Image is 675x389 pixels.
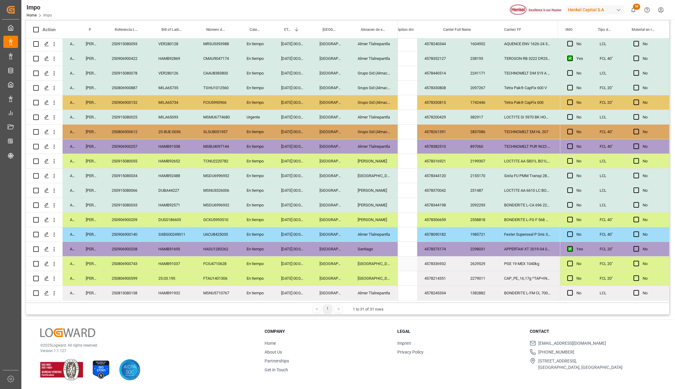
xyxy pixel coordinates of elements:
[239,139,274,154] div: En tiempo
[63,154,78,168] div: Arrived
[463,110,497,124] div: 382917
[196,37,239,51] div: MRSU5393988
[78,213,104,227] div: [PERSON_NAME]
[274,154,312,168] div: [DATE] 00:00:00
[104,66,151,80] div: 250915080078
[497,286,558,300] div: BONDERITE L-FM CL 700 AN
[104,242,151,256] div: 250906900208
[463,242,497,256] div: 2298031
[26,183,398,198] div: Press SPACE to select this row.
[151,286,196,300] div: HAMB91932
[40,328,95,337] img: Logward Logo
[592,154,626,168] div: LCL
[497,271,558,285] div: CAP_PE_16,17g *TAP+INSERTO TANGIT 125ML
[558,139,619,154] div: Mediterranean Shipping Company
[104,110,151,124] div: 250915080025
[78,66,104,80] div: [PERSON_NAME]
[417,95,463,110] div: 4578330815
[463,256,497,271] div: 2629529
[104,125,151,139] div: 250806900612
[274,81,312,95] div: [DATE] 00:00:00
[560,286,669,300] div: Press SPACE to select this row.
[350,213,398,227] div: [PERSON_NAME]
[497,256,558,271] div: PGE 19 MEX 1040kg
[151,256,196,271] div: HAMB91037
[350,242,398,256] div: Santiago
[510,5,561,15] img: Henkel%20logo.jpg_1689854090.jpg
[497,81,558,95] div: Tetra Pak® CapFix 600 V
[196,169,239,183] div: MSDU6996932
[151,198,196,212] div: HAMB92571
[463,125,497,139] div: 2837086
[350,227,398,242] div: Almer Tlalnepantla
[239,37,274,51] div: En tiempo
[350,256,398,271] div: [GEOGRAPHIC_DATA]
[350,125,398,139] div: Grupo Sid (Almacenaje y Distribucion AVIOR)
[592,183,626,198] div: LCL
[239,227,274,242] div: En tiempo
[312,286,350,300] div: [GEOGRAPHIC_DATA]
[350,154,398,168] div: [PERSON_NAME]
[78,95,104,110] div: [PERSON_NAME]
[26,51,398,66] div: Press SPACE to select this row.
[196,66,239,80] div: CAAU8383800
[565,4,626,16] button: Henkel Capital S.A
[558,183,619,198] div: Mediterranean Shipping Company
[239,183,274,198] div: En tiempo
[151,139,196,154] div: HAMB91558
[350,139,398,154] div: Almer Tlalnepantla
[312,95,350,110] div: [GEOGRAPHIC_DATA]
[312,110,350,124] div: [GEOGRAPHIC_DATA]
[463,286,497,300] div: 1382882
[78,125,104,139] div: [PERSON_NAME]
[350,169,398,183] div: [GEOGRAPHIC_DATA]
[78,183,104,198] div: [PERSON_NAME]
[592,51,626,66] div: FCL 40"
[26,154,398,169] div: Press SPACE to select this row.
[196,51,239,66] div: CMAU9047174
[626,3,640,17] button: show 38 new notifications
[196,81,239,95] div: TGHU1012560
[239,154,274,168] div: En tiempo
[350,51,398,66] div: Almer Tlalnepantla
[78,169,104,183] div: [PERSON_NAME]
[265,341,276,346] a: Home
[312,154,350,168] div: [GEOGRAPHIC_DATA]
[463,198,497,212] div: 2092293
[560,227,669,242] div: Press SPACE to select this row.
[26,139,398,154] div: Press SPACE to select this row.
[78,37,104,51] div: [PERSON_NAME]
[239,286,274,300] div: En tiempo
[196,227,239,242] div: UACU8425035
[417,125,463,139] div: 4578261391
[558,66,619,80] div: Maersk Line AS
[350,271,398,285] div: [GEOGRAPHIC_DATA]
[463,95,497,110] div: 1742446
[63,37,78,51] div: Arrived
[592,198,626,212] div: LCL
[26,125,398,139] div: Press SPACE to select this row.
[558,154,619,168] div: Mediterranean Shipping Company
[560,183,669,198] div: Press SPACE to select this row.
[26,169,398,183] div: Press SPACE to select this row.
[417,271,463,285] div: 4578214351
[151,125,196,139] div: 25-BUE-0036
[417,66,463,80] div: 4578440514
[560,81,669,95] div: Press SPACE to select this row.
[196,256,239,271] div: FCIU4710628
[560,95,669,110] div: Press SPACE to select this row.
[239,51,274,66] div: En tiempo
[26,81,398,95] div: Press SPACE to select this row.
[417,110,463,124] div: 4578200429
[26,110,398,125] div: Press SPACE to select this row.
[592,286,626,300] div: LCL
[239,256,274,271] div: En tiempo
[196,139,239,154] div: MSBU4097144
[312,51,350,66] div: [GEOGRAPHIC_DATA]
[151,242,196,256] div: HAMB91695
[26,213,398,227] div: Press SPACE to select this row.
[312,37,350,51] div: [GEOGRAPHIC_DATA]
[151,169,196,183] div: HAMB92488
[151,213,196,227] div: DUS0186605
[350,81,398,95] div: Grupo Sid (Almacenaje y Distribucion AVIOR)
